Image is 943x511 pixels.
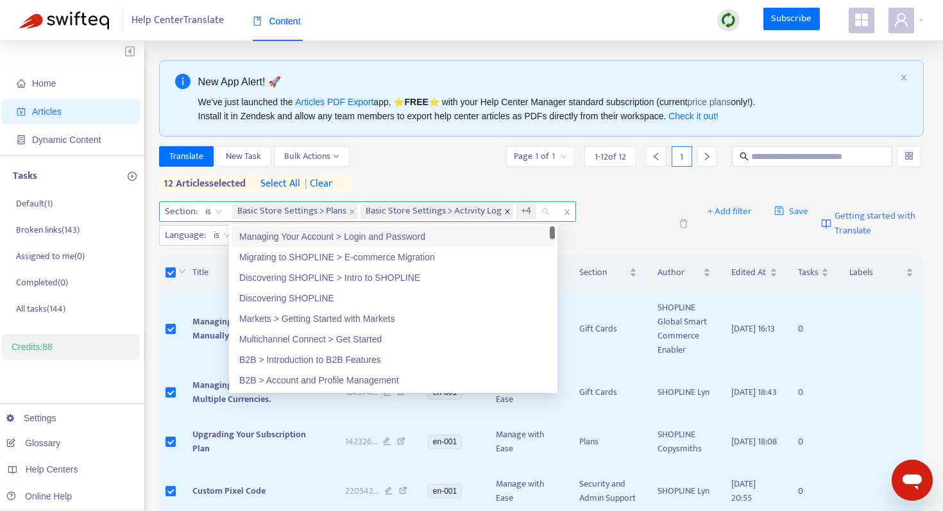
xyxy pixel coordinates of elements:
a: Settings [6,413,56,423]
span: close [900,74,908,81]
div: Managing Your Account > Login and Password [232,226,555,247]
button: saveSave [765,201,818,222]
span: Basic Store Settings > Activity Log [366,204,502,219]
div: Migrating to SHOPLINE > E-commerce Migration [232,247,555,267]
button: New Task [216,146,271,167]
div: B2B > Introduction to B2B Features [239,353,547,367]
div: B2B > Account and Profile Management [239,373,547,387]
p: Broken links ( 143 ) [16,223,80,237]
div: Migrating to SHOPLINE > E-commerce Migration [239,250,547,264]
span: Basic Store Settings > Activity Log [361,204,513,219]
p: Default ( 1 ) [16,197,53,210]
div: Discovering SHOPLINE [239,291,547,305]
div: We've just launched the app, ⭐ ⭐️ with your Help Center Manager standard subscription (current on... [198,95,896,123]
p: Assigned to me ( 0 ) [16,249,85,263]
td: 0 [788,417,839,467]
span: Section : [160,202,200,221]
div: B2B > Introduction to B2B Features [232,349,555,370]
span: [DATE] 16:13 [731,321,775,336]
span: Custom Pixel Code [192,483,266,498]
span: right [702,152,711,161]
td: Gift Cards [569,368,647,417]
span: [DATE] 20:55 [731,476,756,505]
span: plus-circle [128,172,137,181]
span: account-book [17,107,26,116]
span: delete [679,219,688,228]
span: Tasks [798,265,819,280]
span: Language : [160,226,208,245]
span: 142326 ... [345,435,377,449]
span: + Add filter [708,204,752,219]
span: close [349,208,355,215]
span: close [559,205,575,220]
span: 1 - 12 of 12 [595,150,626,163]
span: Author [658,265,701,280]
img: image-link [821,219,831,229]
span: [DATE] 18:43 [731,385,777,399]
div: Managing Your Account > Login and Password [239,230,547,244]
td: Gift Cards [569,290,647,368]
a: Articles PDF Export [295,97,373,107]
span: +4 [516,204,536,219]
span: [DATE] 18:08 [731,434,777,449]
span: Help Center Translate [132,8,224,33]
td: Plans [569,417,647,467]
span: Labels [849,265,903,280]
a: price plans [688,97,731,107]
th: Labels [839,255,924,290]
a: Subscribe [763,8,820,31]
div: Discovering SHOPLINE > Intro to SHOPLINE [239,271,547,285]
span: 12 articles selected [159,176,246,192]
span: is [214,226,231,245]
td: SHOPLINE Copysmiths [647,417,721,467]
span: Articles [32,106,62,117]
th: Title [182,255,335,290]
a: Getting started with Translate [821,201,924,246]
a: Online Help [6,491,72,501]
div: New App Alert! 🚀 [198,74,896,90]
td: 0 [788,368,839,417]
span: is [205,202,223,221]
div: B2B > Account and Profile Management [232,370,555,390]
span: Bulk Actions [284,149,339,163]
td: 0 [788,290,839,368]
div: Markets > Getting Started with Markets [232,308,555,329]
span: +4 [521,204,531,219]
a: Check it out! [668,111,718,121]
img: sync.dc5367851b00ba804db3.png [720,12,736,28]
span: | [305,175,307,192]
span: Home [32,78,56,88]
iframe: メッセージングウィンドウの起動ボタン、進行中の会話 [892,460,933,501]
button: Bulk Actionsdown [274,146,350,167]
p: Tasks [13,169,37,184]
th: Section [569,255,647,290]
span: Section [579,265,627,280]
div: Markets > Getting Started with Markets [239,312,547,326]
td: Manage with Ease [486,417,569,467]
span: info-circle [175,74,191,89]
span: 220542 ... [345,484,379,498]
span: Translate [169,149,203,163]
span: Dynamic Content [32,135,101,145]
p: Completed ( 0 ) [16,276,68,289]
div: Multichannel Connect > Get Started [239,332,547,346]
span: close [504,208,511,215]
p: All tasks ( 144 ) [16,302,65,315]
span: container [17,135,26,144]
img: Swifteq [19,12,109,29]
span: Save [774,204,808,219]
a: Credits:88 [12,342,53,352]
div: Discovering SHOPLINE > Intro to SHOPLINE [232,267,555,288]
button: close [900,74,908,82]
span: Title [192,265,314,280]
a: Glossary [6,438,60,448]
button: Translate [159,146,214,167]
span: Getting started with Translate [835,209,924,238]
span: user [894,12,909,28]
div: Multichannel Connect > Get Started [232,329,555,349]
span: save [774,206,784,215]
span: Help Centers [26,464,78,474]
span: appstore [854,12,869,28]
span: en-001 [428,484,462,498]
span: Managing Gift Card Products and Manually Created Gift Cards [192,314,322,343]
